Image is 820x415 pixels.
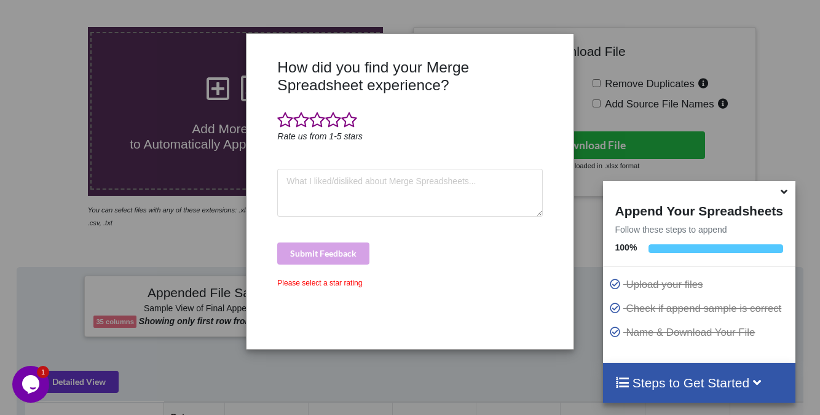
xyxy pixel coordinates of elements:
div: Please select a star rating [277,277,542,289]
i: Rate us from 1-5 stars [277,131,363,141]
h4: Steps to Get Started [615,375,783,390]
p: Name & Download Your File [609,325,792,340]
p: Follow these steps to append [603,223,795,236]
p: Upload your files [609,277,792,292]
iframe: chat widget [12,366,52,403]
p: Check if append sample is correct [609,301,792,316]
h3: How did you find your Merge Spreadsheet experience? [277,58,542,95]
b: 100 % [615,242,637,252]
h4: Append Your Spreadsheets [603,200,795,219]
